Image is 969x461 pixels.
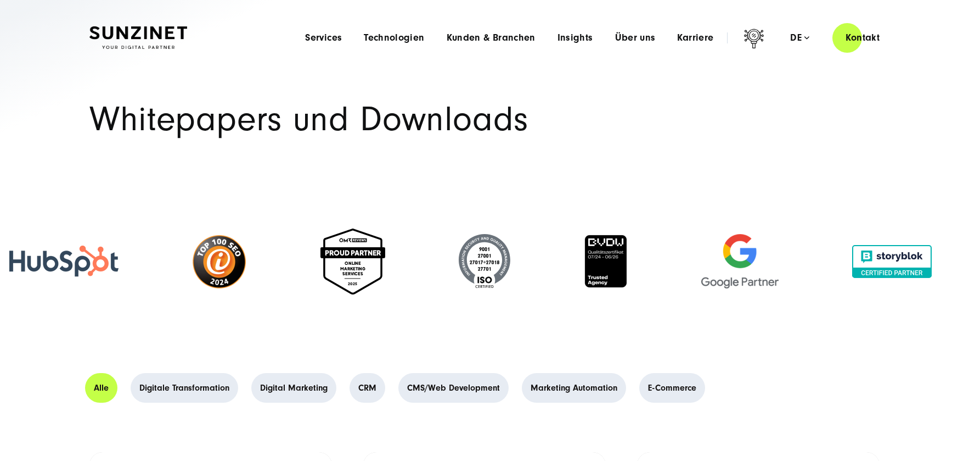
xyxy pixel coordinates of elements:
a: Marketing Automation [522,373,626,403]
img: Online marketing services 2025 - Digital Agentur SUNZNET - OMR Proud Partner [320,229,385,295]
img: SUNZINET Full Service Digital Agentur [89,26,187,49]
a: Alle [85,373,117,403]
div: de [790,32,809,43]
a: Über uns [615,32,656,43]
a: Digital Marketing [251,373,336,403]
img: Google Partner Agentur - Digitalagentur für Digital Marketing und Strategie SUNZINET [701,234,779,288]
a: Karriere [677,32,713,43]
img: Storyblok zertifiziert partner agentur SUNZINET - Storyblok agentur SUNZINET [852,245,932,278]
img: ISO-Siegel - Digital Agentur SUNZINET [459,234,510,289]
img: top-100-seo-2024-ibusiness-seo-agentur-SUNZINET [192,234,247,289]
a: Insights [557,32,593,43]
a: Services [305,32,342,43]
a: Kunden & Branchen [447,32,536,43]
a: Digitale Transformation [131,373,238,403]
a: Kontakt [832,22,893,53]
a: E-Commerce [639,373,705,403]
img: HubSpot - Digitalagentur SUNZINET [9,246,119,277]
a: Technologien [364,32,424,43]
a: CRM [350,373,385,403]
img: BVDW Qualitätszertifikat - Digitalagentur SUNZINET [584,234,628,288]
h1: Whitepapers und Downloads [89,103,880,136]
a: CMS/Web Development [398,373,509,403]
